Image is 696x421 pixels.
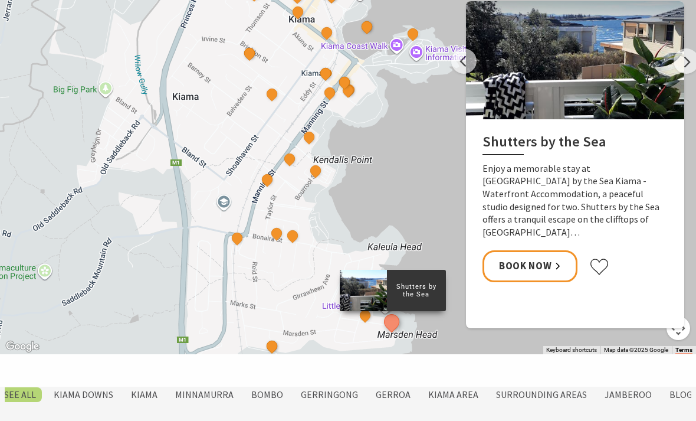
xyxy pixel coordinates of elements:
a: Terms [675,347,692,354]
button: See detail about Kiama Coast Holiday Parks Winter Deal [301,129,317,145]
button: See detail about Surf Beach Holiday Park [308,163,323,178]
button: See detail about Kove Apartments Kiama [322,86,337,101]
label: Surrounding Areas [490,387,593,402]
button: See detail about Kendalls Beach Holiday Park [285,228,300,243]
button: See detail about Bikini Surf Beach Kiama [282,151,297,167]
button: See detail about South Coast Holidays [360,19,375,34]
button: See detail about Coastal Escape Specialists [242,45,257,61]
button: See detail about BIG4 Easts Beach Holiday Park [264,338,280,354]
button: See detail about Lions Cottage [264,87,280,102]
label: Kiama Downs [48,387,119,402]
button: See detail about The KG Residence [319,25,334,40]
button: See detail about Seabreeze Luxury Apartment Kiama [337,74,352,90]
button: See detail about Shutters by the Sea [381,311,403,333]
label: Minnamurra [169,387,239,402]
a: Book Now [482,250,577,282]
button: See detail about Allwood Harbour Cottage [290,5,306,20]
h2: Shutters by the Sea [482,133,668,155]
button: See detail about Nova Kiama [318,66,333,81]
button: Click to favourite Shutters by the Sea [589,258,609,276]
a: Click to see this area on Google Maps [3,339,42,354]
p: Shutters by the Sea [387,281,446,300]
label: Kiama [125,387,163,402]
label: Gerroa [370,387,416,402]
button: See detail about Amaroo Kiama [357,308,373,323]
label: Bombo [245,387,289,402]
button: Keyboard shortcuts [546,346,597,354]
button: Map camera controls [667,316,690,340]
img: Google [3,339,42,354]
button: See detail about Kendalls Beach Cottage [269,226,284,241]
label: Kiama Area [422,387,484,402]
label: Gerringong [295,387,364,402]
span: Map data ©2025 Google [604,347,668,353]
button: Previous [451,48,477,74]
label: Jamberoo [599,387,658,402]
button: See detail about Kiama Harbour Cabins [406,26,421,41]
p: Enjoy a memorable stay at [GEOGRAPHIC_DATA] by the Sea Kiama - Waterfront Accommodation, a peacef... [482,162,668,239]
button: See detail about Kiama 617 Motel [260,172,275,187]
button: See detail about Salty Palms [229,231,245,246]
